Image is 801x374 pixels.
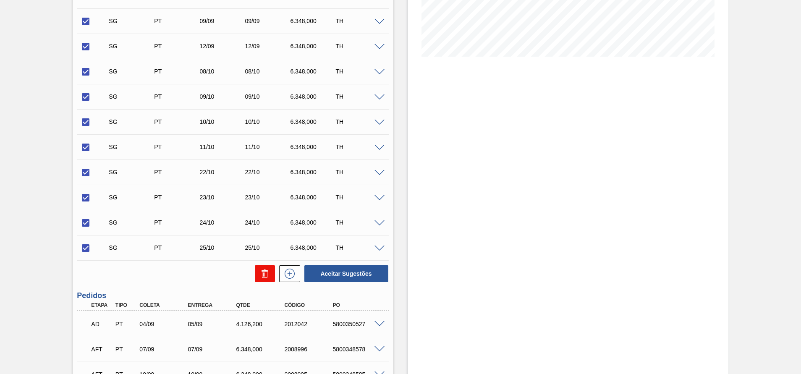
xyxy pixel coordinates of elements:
[330,302,385,308] div: PO
[243,194,293,201] div: 23/10/2025
[107,244,157,251] div: Sugestão Criada
[137,346,191,353] div: 07/09/2025
[77,291,389,300] h3: Pedidos
[243,43,293,50] div: 12/09/2025
[89,340,114,358] div: Aguardando Fornecimento
[152,194,202,201] div: Pedido de Transferência
[197,43,248,50] div: 12/09/2025
[333,244,384,251] div: TH
[330,321,385,327] div: 5800350527
[113,321,139,327] div: Pedido de Transferência
[288,93,338,100] div: 6.348,000
[234,346,288,353] div: 6.348,000
[234,321,288,327] div: 4.126,200
[197,169,248,175] div: 22/10/2025
[89,315,114,333] div: Aguardando Descarga
[333,68,384,75] div: TH
[288,18,338,24] div: 6.348,000
[304,265,388,282] button: Aceitar Sugestões
[282,346,336,353] div: 2008996
[288,43,338,50] div: 6.348,000
[288,144,338,150] div: 6.348,000
[333,93,384,100] div: TH
[107,144,157,150] div: Sugestão Criada
[288,244,338,251] div: 6.348,000
[288,194,338,201] div: 6.348,000
[197,68,248,75] div: 08/10/2025
[186,346,240,353] div: 07/09/2025
[243,219,293,226] div: 24/10/2025
[186,321,240,327] div: 05/09/2025
[197,93,248,100] div: 09/10/2025
[137,302,191,308] div: Coleta
[197,244,248,251] div: 25/10/2025
[282,302,336,308] div: Código
[107,43,157,50] div: Sugestão Criada
[234,302,288,308] div: Qtde
[197,144,248,150] div: 11/10/2025
[330,346,385,353] div: 5800348578
[152,244,202,251] div: Pedido de Transferência
[288,118,338,125] div: 6.348,000
[152,18,202,24] div: Pedido de Transferência
[113,346,139,353] div: Pedido de Transferência
[107,219,157,226] div: Sugestão Criada
[251,265,275,282] div: Excluir Sugestões
[152,144,202,150] div: Pedido de Transferência
[107,18,157,24] div: Sugestão Criada
[152,118,202,125] div: Pedido de Transferência
[197,219,248,226] div: 24/10/2025
[152,219,202,226] div: Pedido de Transferência
[243,68,293,75] div: 08/10/2025
[107,68,157,75] div: Sugestão Criada
[333,118,384,125] div: TH
[91,321,112,327] p: AD
[243,244,293,251] div: 25/10/2025
[333,194,384,201] div: TH
[275,265,300,282] div: Nova sugestão
[333,169,384,175] div: TH
[197,194,248,201] div: 23/10/2025
[243,169,293,175] div: 22/10/2025
[137,321,191,327] div: 04/09/2025
[288,219,338,226] div: 6.348,000
[186,302,240,308] div: Entrega
[152,169,202,175] div: Pedido de Transferência
[333,18,384,24] div: TH
[152,93,202,100] div: Pedido de Transferência
[107,118,157,125] div: Sugestão Criada
[243,18,293,24] div: 09/09/2025
[197,118,248,125] div: 10/10/2025
[152,68,202,75] div: Pedido de Transferência
[333,144,384,150] div: TH
[333,43,384,50] div: TH
[282,321,336,327] div: 2012042
[107,169,157,175] div: Sugestão Criada
[300,264,389,283] div: Aceitar Sugestões
[243,144,293,150] div: 11/10/2025
[107,194,157,201] div: Sugestão Criada
[243,118,293,125] div: 10/10/2025
[333,219,384,226] div: TH
[243,93,293,100] div: 09/10/2025
[288,169,338,175] div: 6.348,000
[288,68,338,75] div: 6.348,000
[89,302,114,308] div: Etapa
[91,346,112,353] p: AFT
[197,18,248,24] div: 09/09/2025
[152,43,202,50] div: Pedido de Transferência
[107,93,157,100] div: Sugestão Criada
[113,302,139,308] div: Tipo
